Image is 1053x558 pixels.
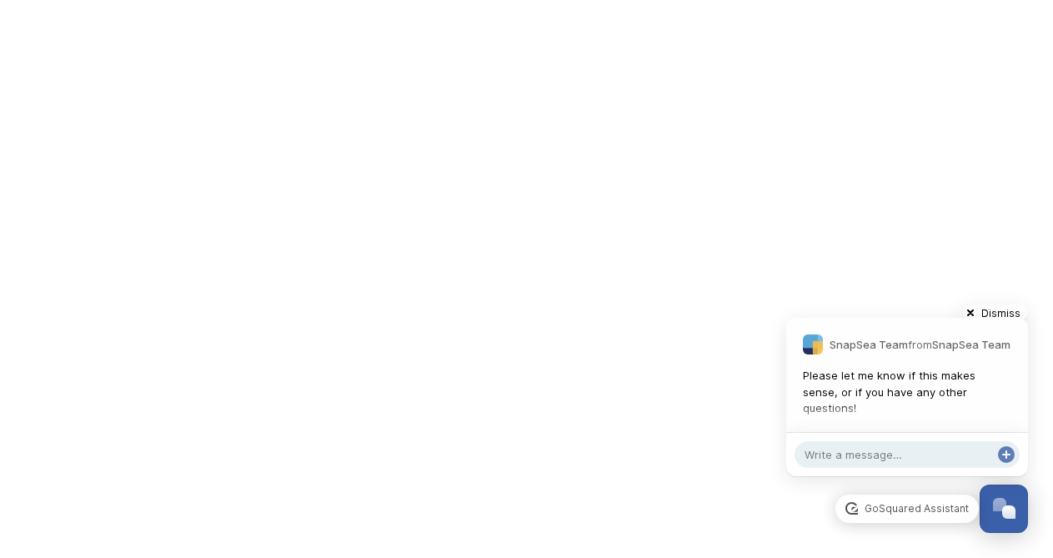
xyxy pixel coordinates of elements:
strong: SnapSea Team [830,338,908,351]
strong: SnapSea Team [932,338,1010,351]
span: Please let me know if this makes sense, or if you have any other questions! [803,368,1011,417]
button: Open Chat [980,485,1028,533]
img: 907766dfacde10fd0ed2dbfcaeb73adf95910f8d38e0cf1e35f8ad61ca8564bb [803,334,823,354]
p: from [830,338,1010,351]
a: GoSquared Assistant [835,495,978,523]
button: Dismiss [962,304,1028,321]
